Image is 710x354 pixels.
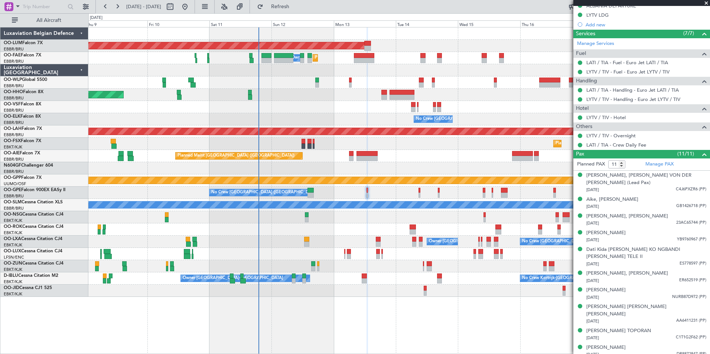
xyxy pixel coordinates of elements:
div: [PERSON_NAME] [586,344,626,351]
span: [DATE] [586,220,599,226]
span: [DATE] - [DATE] [126,3,161,10]
span: [DATE] [586,261,599,267]
a: EBKT/KJK [4,144,22,150]
span: OO-NSG [4,212,22,217]
div: [PERSON_NAME] TOPORAN [586,327,651,335]
span: GB1426718 (PP) [676,203,706,209]
a: EBBR/BRU [4,83,24,89]
span: OO-VSF [4,102,21,106]
span: [DATE] [586,204,599,209]
a: D-IBLUCessna Citation M2 [4,273,58,278]
a: OO-WLPGlobal 5500 [4,78,47,82]
span: OO-SLM [4,200,22,204]
a: LATI / TIA - Crew Daily Fee [586,142,646,148]
div: No Crew Kortrijk-[GEOGRAPHIC_DATA] [522,273,599,284]
a: OO-NSGCessna Citation CJ4 [4,212,63,217]
div: Sat 11 [209,20,271,27]
span: Refresh [265,4,296,9]
a: OO-JIDCessna CJ1 525 [4,286,52,290]
div: [PERSON_NAME], [PERSON_NAME] VON DER [PERSON_NAME] (Lead Pax) [586,172,706,186]
div: [PERSON_NAME], [PERSON_NAME] [586,213,668,220]
a: LYTV / TIV - Fuel - Euro Jet LYTV / TIV [586,69,670,75]
span: OO-ROK [4,224,22,229]
a: OO-FSXFalcon 7X [4,139,41,143]
span: (11/11) [677,150,694,158]
a: EBBR/BRU [4,193,24,199]
div: Fri 10 [147,20,209,27]
a: LATI / TIA - Handling - Euro Jet LATI / TIA [586,87,679,93]
span: (7/7) [683,29,694,37]
label: Planned PAX [577,161,605,168]
span: Services [576,30,595,38]
span: OO-GPP [4,176,21,180]
a: EBBR/BRU [4,46,24,52]
a: OO-VSFFalcon 8X [4,102,41,106]
a: OO-ELKFalcon 8X [4,114,41,119]
span: Others [576,122,592,131]
a: OO-HHOFalcon 8X [4,90,43,94]
div: No Crew [GEOGRAPHIC_DATA] ([GEOGRAPHIC_DATA] National) [211,187,336,198]
a: LYTV / TIV - Overnight [586,132,636,139]
span: OO-LUX [4,249,21,253]
span: [DATE] [586,237,599,243]
a: EBBR/BRU [4,157,24,162]
a: OO-ROKCessna Citation CJ4 [4,224,63,229]
span: C1T1G2F62 (PP) [676,334,706,341]
a: EBKT/KJK [4,267,22,272]
span: Handling [576,77,597,85]
div: Planned Maint Melsbroek Air Base [315,52,380,63]
a: OO-AIEFalcon 7X [4,151,40,155]
div: Tue 14 [396,20,458,27]
div: Owner [GEOGRAPHIC_DATA]-[GEOGRAPHIC_DATA] [429,236,529,247]
a: LYTV / TIV - Hotel [586,114,626,121]
a: OO-GPEFalcon 900EX EASy II [4,188,65,192]
div: [PERSON_NAME] [586,286,626,294]
a: EBKT/KJK [4,279,22,285]
div: Owner [GEOGRAPHIC_DATA]-[GEOGRAPHIC_DATA] [183,273,283,284]
span: OO-ZUN [4,261,22,266]
span: AA6411231 (PP) [676,318,706,324]
a: OO-LXACessna Citation CJ4 [4,237,62,241]
span: All Aircraft [19,18,78,23]
a: OO-LUMFalcon 7X [4,41,43,45]
span: Pax [576,150,584,158]
span: C4J6PXZR6 (PP) [676,186,706,193]
span: OO-LAH [4,127,22,131]
span: 23AC65744 (PP) [676,220,706,226]
a: EBKT/KJK [4,230,22,236]
span: [DATE] [586,187,599,193]
span: OO-WLP [4,78,22,82]
a: OO-LAHFalcon 7X [4,127,42,131]
a: EBBR/BRU [4,120,24,125]
a: Manage Services [577,40,614,47]
div: No Crew [GEOGRAPHIC_DATA] ([GEOGRAPHIC_DATA] National) [522,236,647,247]
div: Wed 15 [458,20,520,27]
span: [DATE] [586,318,599,324]
a: N604GFChallenger 604 [4,163,53,168]
div: [PERSON_NAME] [586,229,626,237]
div: Thu 16 [520,20,582,27]
span: [DATE] [586,278,599,283]
span: Hotel [576,104,589,113]
div: Planned Maint Kortrijk-[GEOGRAPHIC_DATA] [556,138,642,149]
div: LYTV LDG [586,12,609,18]
span: OO-LXA [4,237,21,241]
a: EBBR/BRU [4,95,24,101]
span: NURB87D972 (PP) [672,294,706,300]
div: [PERSON_NAME], [PERSON_NAME] [586,270,668,277]
div: Aike, [PERSON_NAME] [586,196,638,203]
a: LATI / TIA - Fuel - Euro Jet LATI / TIA [586,59,668,66]
a: LYTV / TIV - Handling - Euro Jet LYTV / TIV [586,96,680,102]
button: Refresh [254,1,298,13]
a: Manage PAX [645,161,674,168]
span: ER652519 (PP) [679,277,706,283]
span: OO-GPE [4,188,21,192]
a: LFSN/ENC [4,255,24,260]
a: OO-ZUNCessna Citation CJ4 [4,261,63,266]
a: EBBR/BRU [4,59,24,64]
a: OO-GPPFalcon 7X [4,176,42,180]
div: Dati Kida [PERSON_NAME] KO NGBANDI [PERSON_NAME] TELE II [586,246,706,260]
a: EBKT/KJK [4,242,22,248]
span: OO-FAE [4,53,21,58]
div: No Crew [GEOGRAPHIC_DATA] ([GEOGRAPHIC_DATA] National) [416,114,540,125]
